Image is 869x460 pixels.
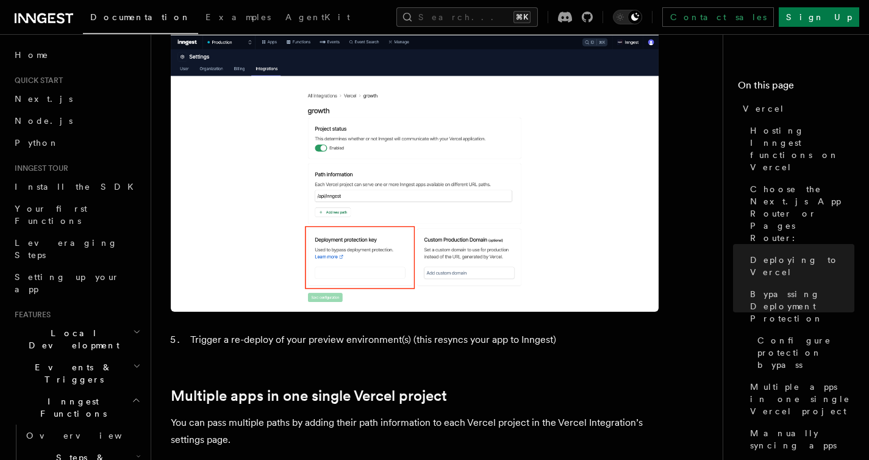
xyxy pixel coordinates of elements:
[15,138,59,148] span: Python
[198,4,278,33] a: Examples
[10,266,143,300] a: Setting up your app
[10,390,143,425] button: Inngest Functions
[187,331,659,348] li: Trigger a re-deploy of your preview environment(s) (this resyncs your app to Inngest)
[10,327,133,351] span: Local Development
[10,176,143,198] a: Install the SDK
[745,120,854,178] a: Hosting Inngest functions on Vercel
[745,178,854,249] a: Choose the Next.js App Router or Pages Router:
[10,76,63,85] span: Quick start
[750,288,854,325] span: Bypassing Deployment Protection
[738,78,854,98] h4: On this page
[750,124,854,173] span: Hosting Inngest functions on Vercel
[10,132,143,154] a: Python
[738,98,854,120] a: Vercel
[15,204,87,226] span: Your first Functions
[90,12,191,22] span: Documentation
[10,322,143,356] button: Local Development
[757,334,854,371] span: Configure protection bypass
[285,12,350,22] span: AgentKit
[750,427,854,451] span: Manually syncing apps
[10,395,132,420] span: Inngest Functions
[750,254,854,278] span: Deploying to Vercel
[15,182,141,192] span: Install the SDK
[750,183,854,244] span: Choose the Next.js App Router or Pages Router:
[745,249,854,283] a: Deploying to Vercel
[743,102,785,115] span: Vercel
[171,387,447,404] a: Multiple apps in one single Vercel project
[10,356,143,390] button: Events & Triggers
[15,94,73,104] span: Next.js
[745,422,854,456] a: Manually syncing apps
[26,431,152,440] span: Overview
[206,12,271,22] span: Examples
[10,232,143,266] a: Leveraging Steps
[10,164,68,173] span: Inngest tour
[745,283,854,329] a: Bypassing Deployment Protection
[278,4,357,33] a: AgentKit
[396,7,538,27] button: Search...⌘K
[171,414,659,448] p: You can pass multiple paths by adding their path information to each Vercel project in the Vercel...
[15,116,73,126] span: Node.js
[10,44,143,66] a: Home
[513,11,531,23] kbd: ⌘K
[15,238,118,260] span: Leveraging Steps
[21,425,143,447] a: Overview
[10,110,143,132] a: Node.js
[15,272,120,294] span: Setting up your app
[10,88,143,110] a: Next.js
[10,198,143,232] a: Your first Functions
[613,10,642,24] button: Toggle dark mode
[10,361,133,386] span: Events & Triggers
[750,381,854,417] span: Multiple apps in one single Vercel project
[83,4,198,34] a: Documentation
[171,20,659,312] img: A Vercel protection bypass secret added in the Inngest dashboard
[10,310,51,320] span: Features
[662,7,774,27] a: Contact sales
[745,376,854,422] a: Multiple apps in one single Vercel project
[15,49,49,61] span: Home
[779,7,859,27] a: Sign Up
[753,329,854,376] a: Configure protection bypass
